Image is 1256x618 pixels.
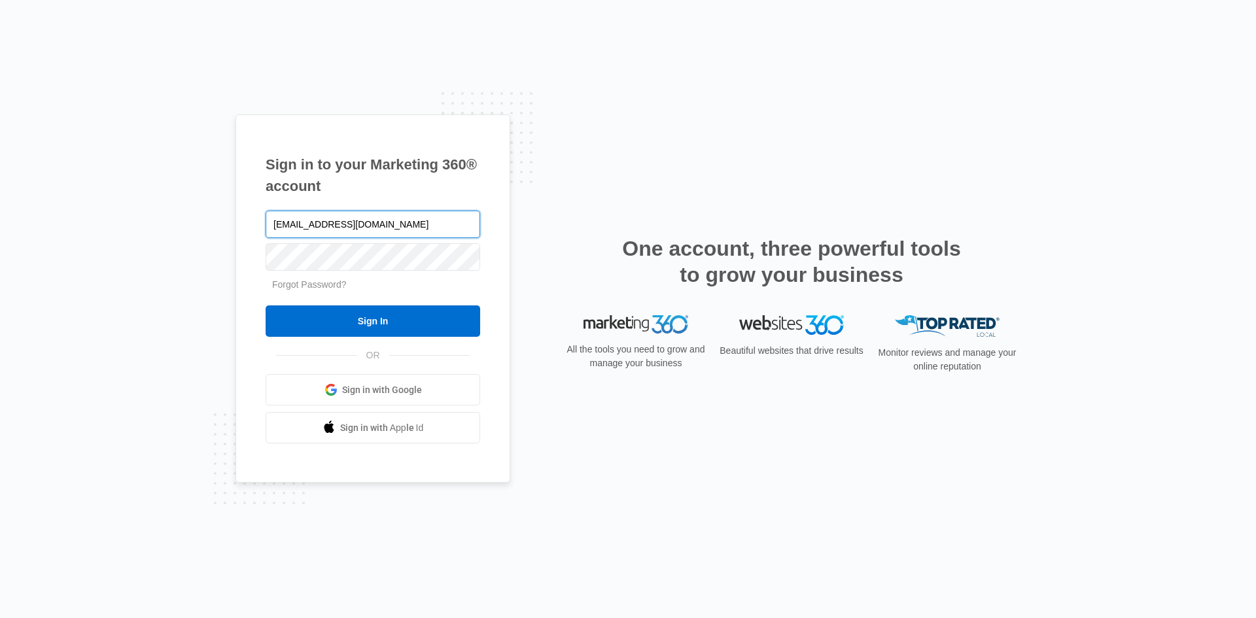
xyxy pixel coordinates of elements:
a: Sign in with Google [266,374,480,405]
h1: Sign in to your Marketing 360® account [266,154,480,197]
p: Monitor reviews and manage your online reputation [874,346,1020,373]
img: Websites 360 [739,315,844,334]
img: Marketing 360 [584,315,688,334]
a: Forgot Password? [272,279,347,290]
span: OR [357,349,389,362]
input: Sign In [266,305,480,337]
a: Sign in with Apple Id [266,412,480,443]
p: All the tools you need to grow and manage your business [563,343,709,370]
img: Top Rated Local [895,315,1000,337]
span: Sign in with Apple Id [340,421,424,435]
input: Email [266,211,480,238]
p: Beautiful websites that drive results [718,344,865,358]
h2: One account, three powerful tools to grow your business [618,235,965,288]
span: Sign in with Google [342,383,422,397]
